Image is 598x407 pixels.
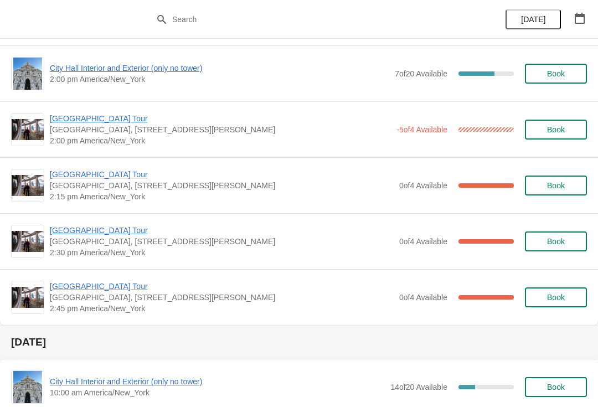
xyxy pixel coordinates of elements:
span: City Hall Interior and Exterior (only no tower) [50,376,385,387]
span: 0 of 4 Available [399,293,447,302]
span: 7 of 20 Available [395,69,447,78]
span: Book [547,125,565,134]
span: 2:00 pm America/New_York [50,74,389,85]
span: City Hall Interior and Exterior (only no tower) [50,63,389,74]
button: Book [525,120,587,140]
span: [GEOGRAPHIC_DATA], [STREET_ADDRESS][PERSON_NAME] [50,236,394,247]
span: Book [547,383,565,391]
button: Book [525,287,587,307]
input: Search [172,9,448,29]
span: [GEOGRAPHIC_DATA], [STREET_ADDRESS][PERSON_NAME] [50,180,394,191]
img: City Hall Tower Tour | City Hall Visitor Center, 1400 John F Kennedy Boulevard Suite 121, Philade... [12,119,44,141]
span: [GEOGRAPHIC_DATA], [STREET_ADDRESS][PERSON_NAME] [50,124,391,135]
span: Book [547,237,565,246]
span: [GEOGRAPHIC_DATA] Tour [50,113,391,124]
span: 2:45 pm America/New_York [50,303,394,314]
button: Book [525,176,587,195]
img: City Hall Tower Tour | City Hall Visitor Center, 1400 John F Kennedy Boulevard Suite 121, Philade... [12,231,44,253]
span: 10:00 am America/New_York [50,387,385,398]
span: [DATE] [521,15,545,24]
span: [GEOGRAPHIC_DATA] Tour [50,225,394,236]
button: Book [525,231,587,251]
h2: [DATE] [11,337,587,348]
span: 2:30 pm America/New_York [50,247,394,258]
span: 0 of 4 Available [399,237,447,246]
span: 2:15 pm America/New_York [50,191,394,202]
img: City Hall Interior and Exterior (only no tower) | | 10:00 am America/New_York [13,371,43,403]
span: [GEOGRAPHIC_DATA], [STREET_ADDRESS][PERSON_NAME] [50,292,394,303]
span: -5 of 4 Available [396,125,447,134]
span: Book [547,181,565,190]
button: Book [525,64,587,84]
span: 2:00 pm America/New_York [50,135,391,146]
img: City Hall Interior and Exterior (only no tower) | | 2:00 pm America/New_York [13,58,43,90]
span: 0 of 4 Available [399,181,447,190]
span: Book [547,69,565,78]
img: City Hall Tower Tour | City Hall Visitor Center, 1400 John F Kennedy Boulevard Suite 121, Philade... [12,175,44,197]
span: [GEOGRAPHIC_DATA] Tour [50,169,394,180]
span: 14 of 20 Available [390,383,447,391]
button: Book [525,377,587,397]
img: City Hall Tower Tour | City Hall Visitor Center, 1400 John F Kennedy Boulevard Suite 121, Philade... [12,287,44,308]
button: [DATE] [506,9,561,29]
span: [GEOGRAPHIC_DATA] Tour [50,281,394,292]
span: Book [547,293,565,302]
